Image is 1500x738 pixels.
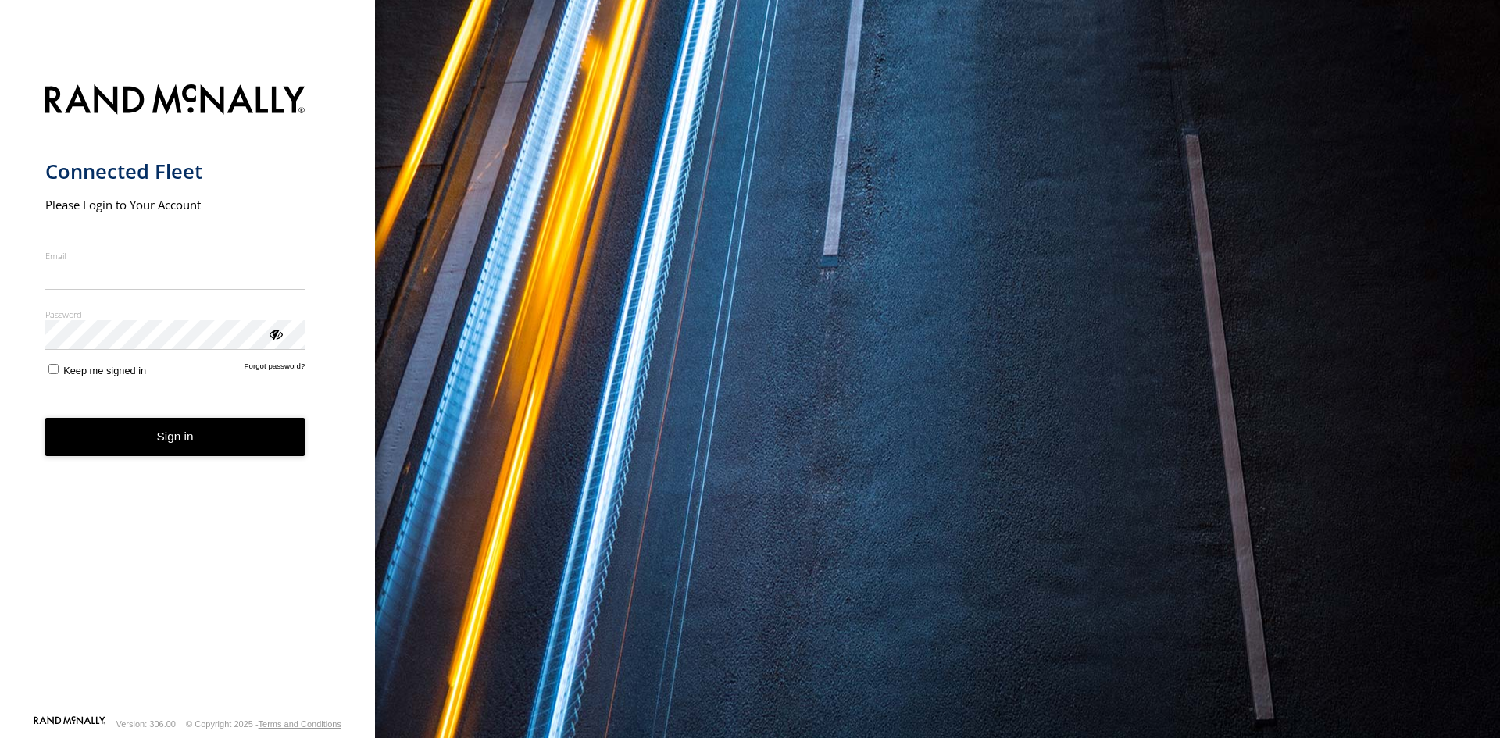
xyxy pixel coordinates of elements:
div: © Copyright 2025 - [186,719,341,729]
button: Sign in [45,418,305,456]
label: Email [45,250,305,262]
a: Visit our Website [34,716,105,732]
h1: Connected Fleet [45,159,305,184]
a: Terms and Conditions [259,719,341,729]
input: Keep me signed in [48,364,59,374]
a: Forgot password? [245,362,305,376]
label: Password [45,308,305,320]
h2: Please Login to Your Account [45,197,305,212]
form: main [45,75,330,715]
div: ViewPassword [267,326,283,341]
img: Rand McNally [45,81,305,121]
span: Keep me signed in [63,365,146,376]
div: Version: 306.00 [116,719,176,729]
